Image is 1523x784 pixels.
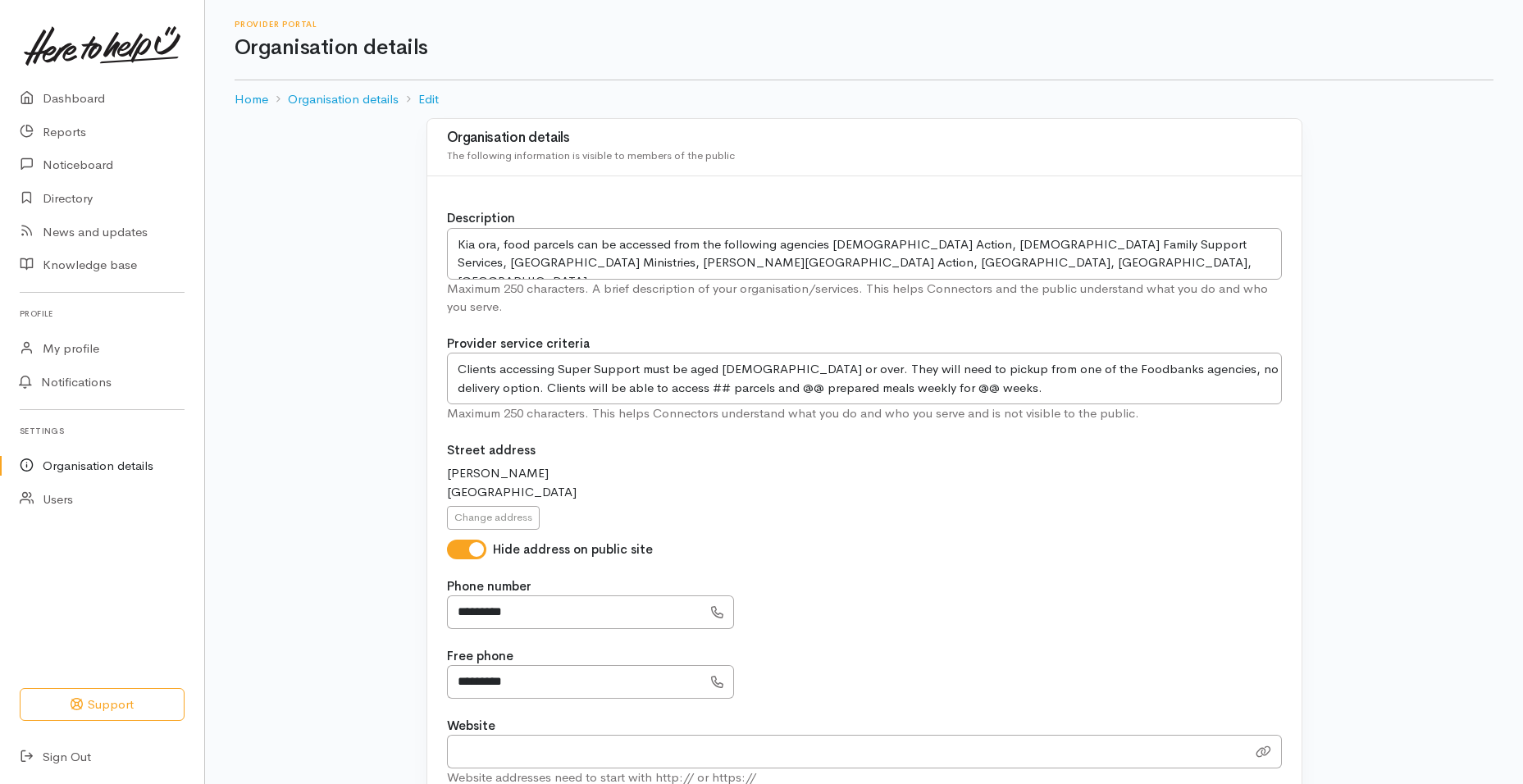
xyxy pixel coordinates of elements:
button: Change address [447,506,540,530]
nav: breadcrumb [235,80,1493,119]
label: Provider service criteria [447,335,590,353]
label: Hide address on public site [493,540,653,559]
a: Organisation details [288,90,399,109]
h6: Provider Portal [235,20,1493,29]
label: Description [447,209,515,228]
textarea: Kia ora, food parcels can be accessed from the following agencies [DEMOGRAPHIC_DATA] Action, [DEM... [447,228,1282,280]
h6: Profile [20,303,185,325]
textarea: Clients accessing Super Support must be aged [DEMOGRAPHIC_DATA] or over. They will need to pickup... [447,353,1282,404]
label: Street address [447,441,536,460]
div: [PERSON_NAME] [GEOGRAPHIC_DATA] [447,464,1282,501]
a: Home [235,90,268,109]
div: Maximum 250 characters. A brief description of your organisation/services. This helps Connectors ... [447,280,1282,317]
button: Support [20,688,185,722]
div: Maximum 250 characters. This helps Connectors understand what you do and who you serve and is not... [447,404,1282,423]
h6: Settings [20,420,185,442]
label: Phone number [447,577,531,596]
label: Free phone [447,647,513,666]
h3: Organisation details [447,130,1282,146]
a: Edit [418,90,439,109]
label: Website [447,717,495,736]
h1: Organisation details [235,36,1493,60]
span: The following information is visible to members of the public [447,148,735,162]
